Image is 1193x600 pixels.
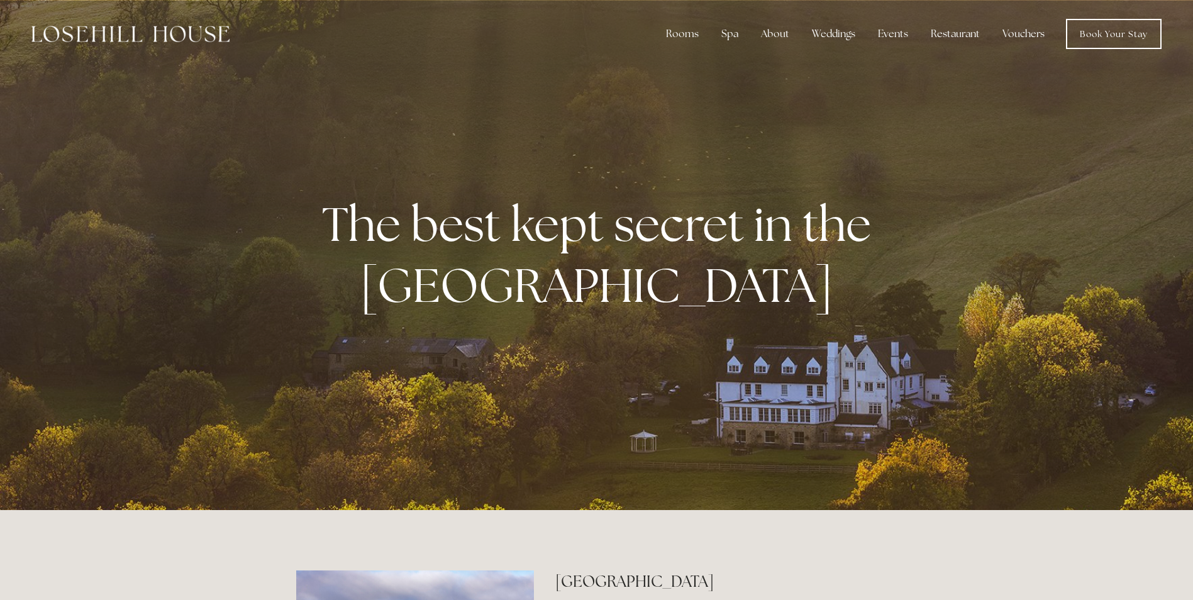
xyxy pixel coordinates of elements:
[751,21,799,47] div: About
[711,21,748,47] div: Spa
[992,21,1055,47] a: Vouchers
[31,26,230,42] img: Losehill House
[868,21,918,47] div: Events
[921,21,990,47] div: Restaurant
[656,21,709,47] div: Rooms
[322,193,881,316] strong: The best kept secret in the [GEOGRAPHIC_DATA]
[1066,19,1162,49] a: Book Your Stay
[802,21,865,47] div: Weddings
[555,570,897,592] h2: [GEOGRAPHIC_DATA]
